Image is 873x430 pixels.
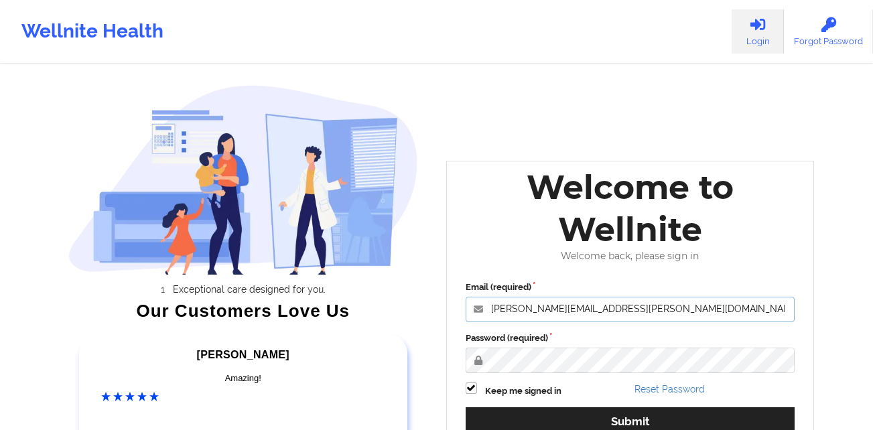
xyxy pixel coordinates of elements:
div: Our Customers Love Us [68,304,418,317]
a: Forgot Password [784,9,873,54]
a: Login [732,9,784,54]
a: Reset Password [634,384,705,395]
label: Keep me signed in [485,384,561,398]
li: Exceptional care designed for you. [80,284,418,295]
label: Password (required) [466,332,795,345]
div: Welcome to Wellnite [456,166,805,250]
img: wellnite-auth-hero_200.c722682e.png [68,84,418,275]
span: [PERSON_NAME] [197,349,289,360]
div: Welcome back, please sign in [456,250,805,262]
div: Amazing! [101,372,385,385]
label: Email (required) [466,281,795,294]
input: Email address [466,297,795,322]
